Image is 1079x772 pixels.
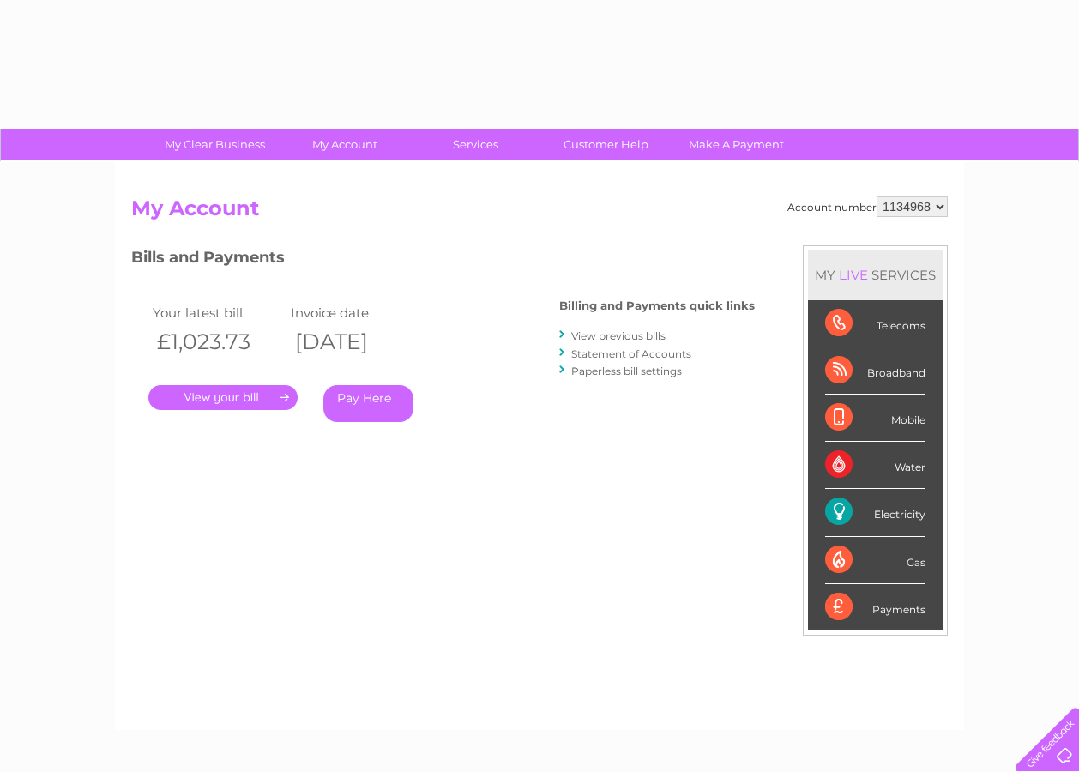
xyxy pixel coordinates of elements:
[286,301,425,324] td: Invoice date
[148,385,298,410] a: .
[666,129,807,160] a: Make A Payment
[535,129,677,160] a: Customer Help
[825,537,925,584] div: Gas
[131,196,948,229] h2: My Account
[131,245,755,275] h3: Bills and Payments
[144,129,286,160] a: My Clear Business
[571,347,691,360] a: Statement of Accounts
[825,584,925,630] div: Payments
[274,129,416,160] a: My Account
[148,324,286,359] th: £1,023.73
[825,300,925,347] div: Telecoms
[286,324,425,359] th: [DATE]
[571,329,666,342] a: View previous bills
[825,347,925,395] div: Broadband
[825,395,925,442] div: Mobile
[787,196,948,217] div: Account number
[825,442,925,489] div: Water
[571,365,682,377] a: Paperless bill settings
[148,301,286,324] td: Your latest bill
[808,250,943,299] div: MY SERVICES
[323,385,413,422] a: Pay Here
[559,299,755,312] h4: Billing and Payments quick links
[405,129,546,160] a: Services
[825,489,925,536] div: Electricity
[835,267,871,283] div: LIVE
